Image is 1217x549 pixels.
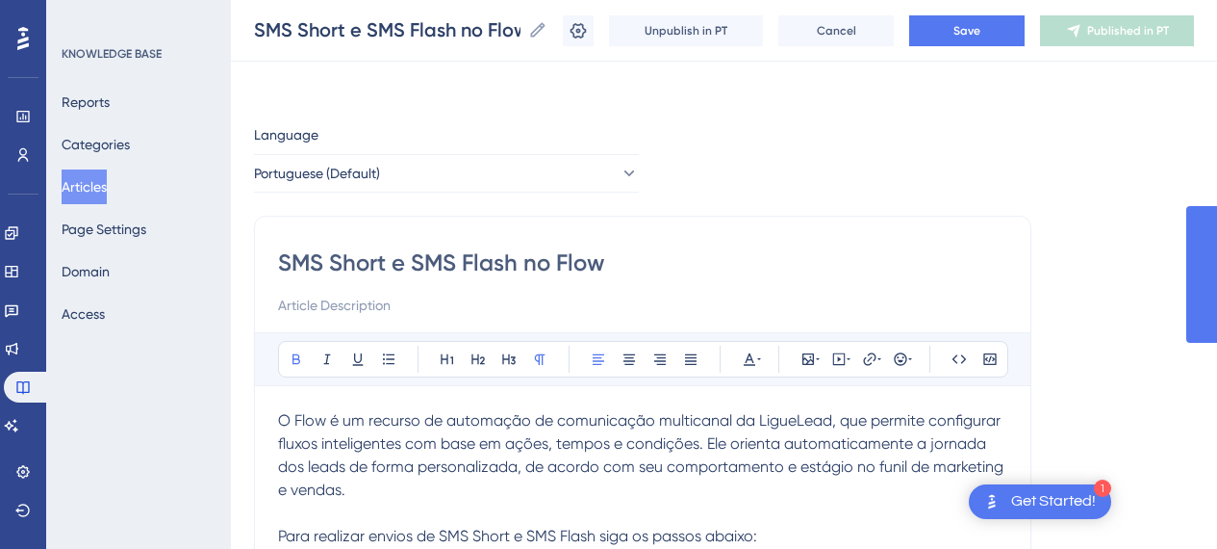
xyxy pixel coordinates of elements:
button: Published in PT [1040,15,1194,46]
span: Unpublish in PT [645,23,727,39]
button: Portuguese (Default) [254,154,639,193]
span: O Flow é um recurso de automação de comunicação multicanal da LigueLead, que permite configurar f... [278,411,1007,499]
button: Access [62,297,105,331]
button: Categories [62,127,130,162]
img: launcher-image-alternative-text [980,490,1003,513]
span: Para realizar envios de SMS Short e SMS Flash siga os passos abaixo: [278,527,757,545]
iframe: UserGuiding AI Assistant Launcher [1136,473,1194,531]
button: Domain [62,254,110,289]
button: Cancel [778,15,894,46]
input: Article Name [254,16,520,43]
button: Save [909,15,1025,46]
div: Open Get Started! checklist, remaining modules: 1 [969,484,1111,519]
span: Portuguese (Default) [254,162,380,185]
span: Cancel [817,23,856,39]
input: Article Description [278,294,1007,317]
span: Save [953,23,980,39]
button: Reports [62,85,110,119]
div: KNOWLEDGE BASE [62,46,162,62]
button: Articles [62,170,107,204]
span: Published in PT [1087,23,1169,39]
input: Article Title [278,248,1007,278]
button: Page Settings [62,212,146,247]
span: Language [254,123,318,146]
div: Get Started! [1011,491,1096,512]
button: Unpublish in PT [609,15,763,46]
div: 1 [1094,480,1111,497]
